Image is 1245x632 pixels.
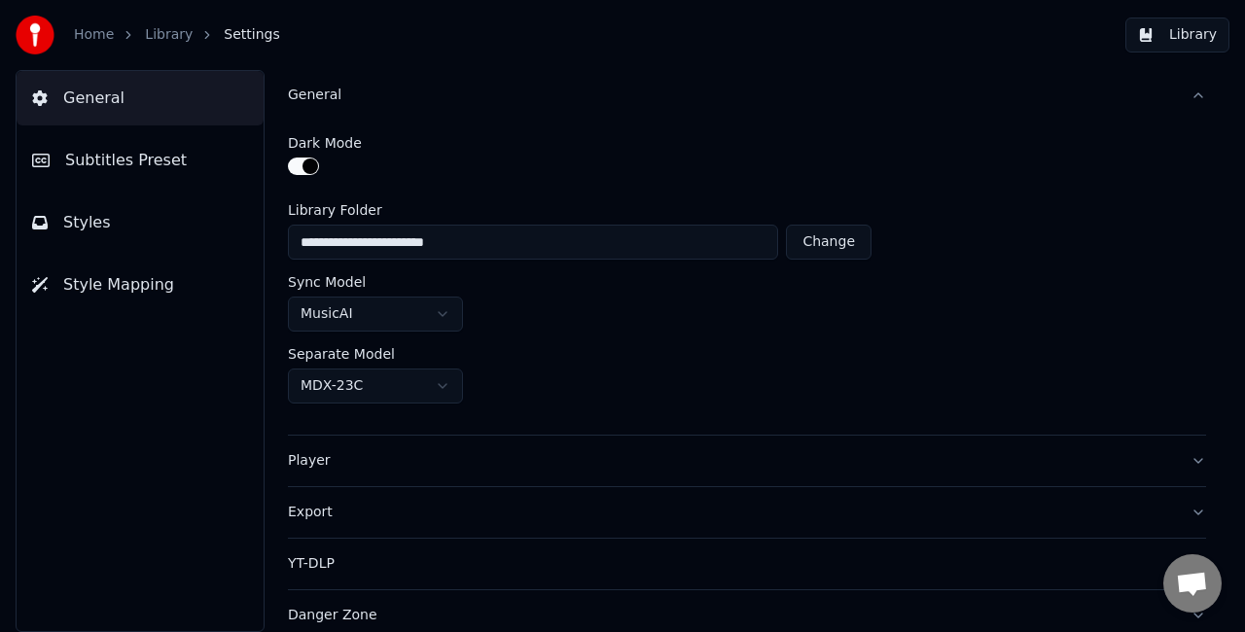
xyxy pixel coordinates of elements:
[63,273,174,297] span: Style Mapping
[288,70,1206,121] button: General
[74,25,280,45] nav: breadcrumb
[786,225,871,260] button: Change
[288,121,1206,435] div: General
[1125,18,1229,53] button: Library
[65,149,187,172] span: Subtitles Preset
[17,133,264,188] button: Subtitles Preset
[288,503,1175,522] div: Export
[288,606,1175,625] div: Danger Zone
[17,195,264,250] button: Styles
[288,436,1206,486] button: Player
[288,539,1206,589] button: YT-DLP
[145,25,193,45] a: Library
[288,347,395,361] label: Separate Model
[288,136,362,150] label: Dark Mode
[74,25,114,45] a: Home
[17,71,264,125] button: General
[288,451,1175,471] div: Player
[63,87,124,110] span: General
[17,258,264,312] button: Style Mapping
[1163,554,1222,613] a: Open chat
[288,275,366,289] label: Sync Model
[288,86,1175,105] div: General
[16,16,54,54] img: youka
[288,487,1206,538] button: Export
[224,25,279,45] span: Settings
[288,203,871,217] label: Library Folder
[288,554,1175,574] div: YT-DLP
[63,211,111,234] span: Styles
